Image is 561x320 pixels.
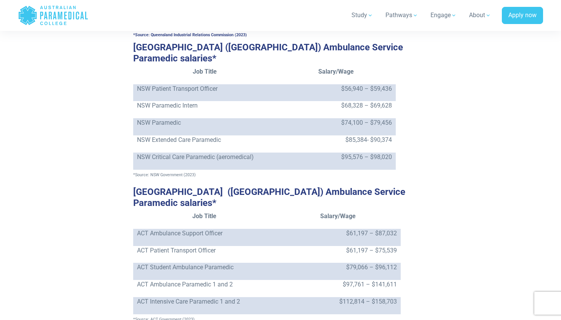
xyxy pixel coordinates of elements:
a: Australian Paramedical College [18,3,89,28]
a: Pathways [381,5,423,26]
p: NSW Patient Transport Officer [137,84,272,93]
span: *Source: Queensland Industrial Relations Commission (2023) [133,32,247,37]
p: $79,066 – $96,112 [279,263,397,272]
a: Apply now [502,7,543,24]
p: $95,576 – $98,020 [280,153,392,162]
p: $56,940 – $59,436 [280,84,392,93]
p: NSW Paramedic [137,118,272,127]
p: $61,197 – $75,539 [279,246,397,255]
strong: Salary/Wage [320,212,356,220]
p: ACT Intensive Care Paramedic 1 and 2 [137,297,271,306]
p: NSW Paramedic Intern [137,101,272,110]
p: $74,100 – $79,456 [280,118,392,127]
p: $68,328 – $69,628 [280,101,392,110]
span: *Source: NSW Government (2023) [133,172,196,177]
strong: Job Title [193,68,217,75]
p: NSW Extended Care Paramedic [137,135,272,145]
a: About [464,5,496,26]
p: ACT Ambulance Support Officer [137,229,271,238]
h3: [GEOGRAPHIC_DATA] ([GEOGRAPHIC_DATA]) Ambulance Service Paramedic salaries* [133,42,428,64]
a: Engage [426,5,461,26]
p: ACT Ambulance Paramedic 1 and 2 [137,280,271,289]
p: $112,814 – $158,703 [279,297,397,306]
p: ACT Student Ambulance Paramedic [137,263,271,272]
a: Study [347,5,378,26]
p: $97,761 – $141,611 [279,280,397,289]
p: $61,197 – $87,032 [279,229,397,238]
h3: [GEOGRAPHIC_DATA] ([GEOGRAPHIC_DATA]) Ambulance Service Paramedic salaries* [133,187,428,209]
p: NSW Critical Care Paramedic (aeromedical) [137,153,272,162]
p: ACT Patient Transport Officer [137,246,271,255]
strong: Job Title [192,212,216,220]
strong: Salary/Wage [318,68,354,75]
p: $85,384- $90,374 [280,135,392,145]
